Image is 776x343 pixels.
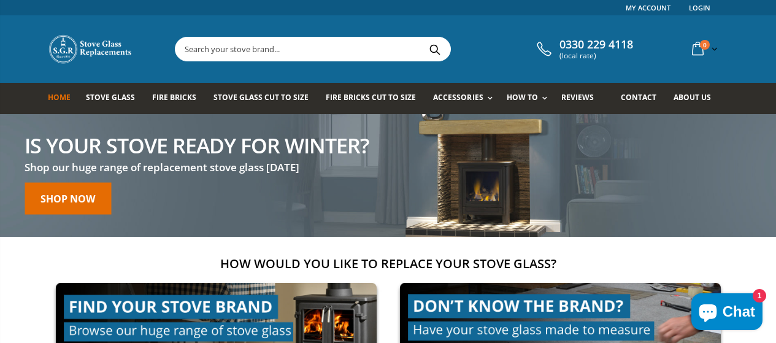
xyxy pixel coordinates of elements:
[213,92,309,102] span: Stove Glass Cut To Size
[152,92,196,102] span: Fire Bricks
[674,83,720,114] a: About us
[561,83,603,114] a: Reviews
[700,40,710,50] span: 0
[688,293,766,333] inbox-online-store-chat: Shopify online store chat
[25,182,111,214] a: Shop now
[621,92,656,102] span: Contact
[674,92,711,102] span: About us
[561,92,594,102] span: Reviews
[421,37,449,61] button: Search
[25,134,369,155] h2: Is your stove ready for winter?
[48,83,80,114] a: Home
[25,160,369,174] h3: Shop our huge range of replacement stove glass [DATE]
[213,83,318,114] a: Stove Glass Cut To Size
[433,83,498,114] a: Accessories
[175,37,588,61] input: Search your stove brand...
[687,37,720,61] a: 0
[86,92,135,102] span: Stove Glass
[559,52,633,60] span: (local rate)
[152,83,206,114] a: Fire Bricks
[86,83,144,114] a: Stove Glass
[507,83,553,114] a: How To
[326,92,416,102] span: Fire Bricks Cut To Size
[507,92,538,102] span: How To
[559,38,633,52] span: 0330 229 4118
[48,255,729,272] h2: How would you like to replace your stove glass?
[48,34,134,64] img: Stove Glass Replacement
[433,92,483,102] span: Accessories
[326,83,425,114] a: Fire Bricks Cut To Size
[621,83,666,114] a: Contact
[48,92,71,102] span: Home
